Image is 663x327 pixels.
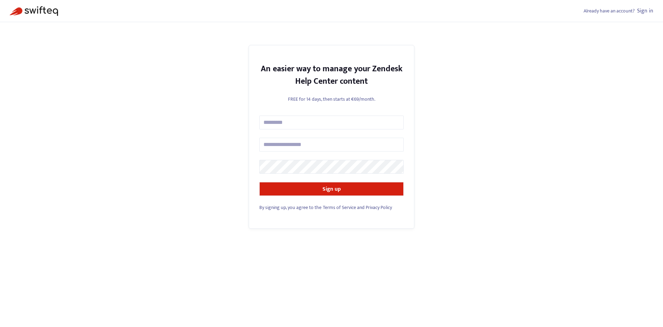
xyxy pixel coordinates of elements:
img: Swifteq [10,6,58,16]
span: By signing up, you agree to the [259,203,321,211]
strong: Sign up [323,184,341,194]
p: FREE for 14 days, then starts at €69/month. [259,96,404,103]
strong: An easier way to manage your Zendesk Help Center content [261,62,403,88]
a: Privacy Policy [366,203,392,211]
a: Sign in [637,6,653,16]
span: Already have an account? [584,7,635,15]
a: Terms of Service [323,203,356,211]
div: and [259,204,404,211]
button: Sign up [259,182,404,196]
